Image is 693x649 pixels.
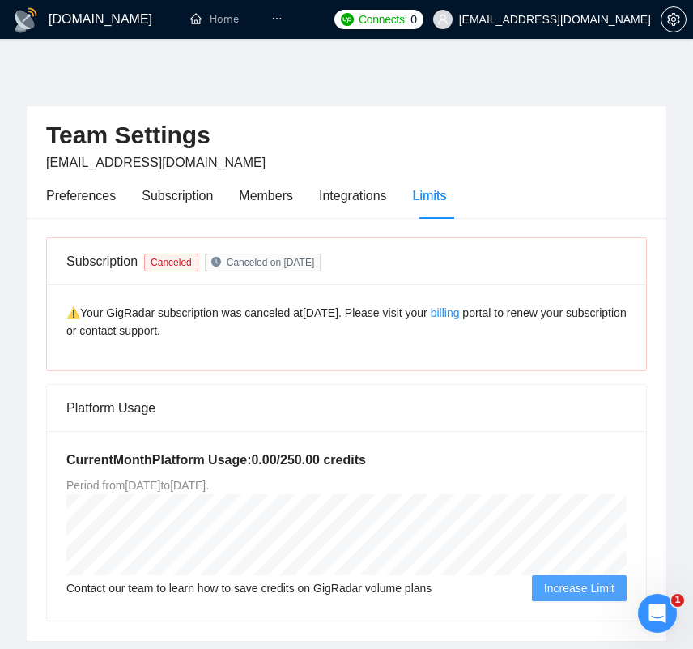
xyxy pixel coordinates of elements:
span: ellipsis [271,13,283,24]
div: Subscription [66,251,138,271]
span: Increase Limit [544,579,614,597]
span: setting [661,13,686,26]
h2: Team Settings [46,119,647,152]
img: upwork-logo.png [341,13,354,26]
div: Members [239,186,293,206]
span: Canceled on [DATE] [227,257,315,268]
span: Canceled [144,254,198,271]
div: Subscription [142,186,213,206]
span: clock-circle [211,257,221,267]
h5: Current Month Platform Usage: 0.00 / 250.00 credits [66,450,627,470]
div: Preferences [46,186,116,206]
a: homeHome [190,12,239,26]
button: setting [661,6,687,32]
button: Increase Limit [532,575,627,601]
span: ⚠️Your GigRadar subscription was canceled at [DATE] . Please visit your portal to renew your subs... [66,306,627,337]
span: Contact our team to learn how to save credits on GigRadar volume plans [66,579,432,597]
span: Connects: [359,11,407,28]
img: logo [13,7,39,33]
span: [EMAIL_ADDRESS][DOMAIN_NAME] [46,156,266,169]
a: billing [431,306,460,319]
div: Platform Usage [66,385,627,431]
a: setting [661,13,687,26]
span: 1 [671,594,684,607]
span: 0 [410,11,417,28]
div: Limits [413,186,447,206]
span: user [437,14,449,25]
div: Integrations [319,186,387,206]
iframe: Intercom live chat [638,594,677,633]
span: Period from [DATE] to [DATE] . [66,479,209,492]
